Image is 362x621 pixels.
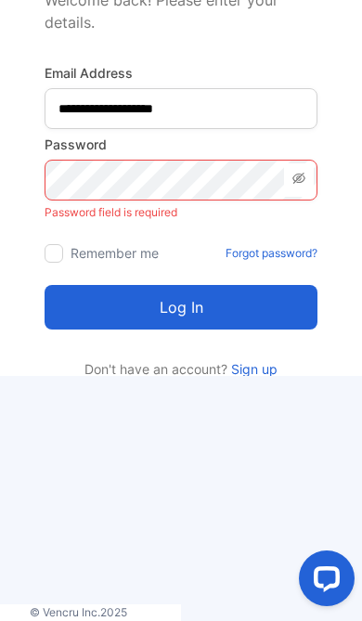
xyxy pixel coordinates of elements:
[45,285,317,330] button: Log in
[284,543,362,621] iframe: LiveChat chat widget
[45,201,317,225] p: Password field is required
[45,359,317,379] p: Don't have an account?
[45,63,317,83] label: Email Address
[71,245,159,261] label: Remember me
[45,135,317,154] label: Password
[227,361,278,377] a: Sign up
[226,245,317,262] a: Forgot password?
